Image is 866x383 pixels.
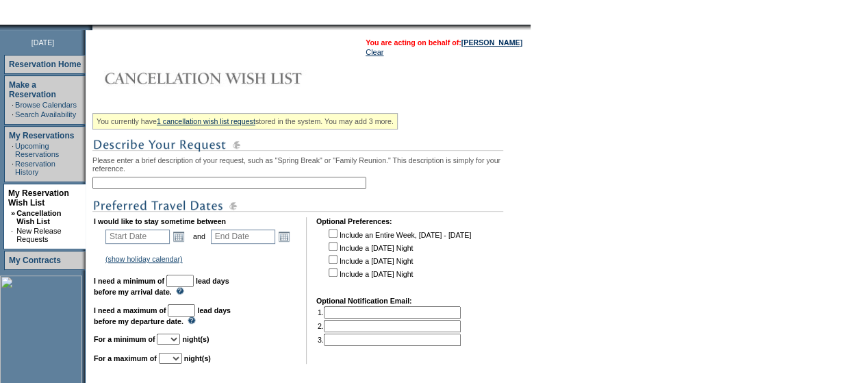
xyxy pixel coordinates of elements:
b: Optional Preferences: [316,217,392,225]
td: · [12,110,14,119]
td: 1. [318,306,461,319]
td: · [12,160,14,176]
b: I need a minimum of [94,277,164,285]
img: questionMark_lightBlue.gif [176,287,184,295]
a: Make a Reservation [9,80,56,99]
td: 2. [318,320,461,332]
input: Date format: M/D/Y. Shortcut keys: [T] for Today. [UP] or [.] for Next Day. [DOWN] or [,] for Pre... [211,230,275,244]
b: I need a maximum of [94,306,166,314]
a: My Contracts [9,256,61,265]
img: questionMark_lightBlue.gif [188,317,196,324]
img: promoShadowLeftCorner.gif [88,25,92,30]
a: Reservation Home [9,60,81,69]
b: lead days before my departure date. [94,306,231,325]
span: [DATE] [31,38,55,47]
a: Reservation History [15,160,55,176]
b: » [11,209,15,217]
a: Upcoming Reservations [15,142,59,158]
a: Clear [366,48,383,56]
img: Cancellation Wish List [92,64,366,92]
b: For a maximum of [94,354,157,362]
td: and [191,227,207,246]
td: · [12,101,14,109]
b: Optional Notification Email: [316,297,412,305]
a: (show holiday calendar) [105,255,183,263]
a: Browse Calendars [15,101,77,109]
a: Open the calendar popup. [171,229,186,244]
a: Search Availability [15,110,76,119]
a: Cancellation Wish List [16,209,61,225]
a: [PERSON_NAME] [461,38,522,47]
b: I would like to stay sometime between [94,217,226,225]
td: · [12,142,14,158]
a: My Reservation Wish List [8,188,69,208]
a: Open the calendar popup. [277,229,292,244]
td: Include an Entire Week, [DATE] - [DATE] Include a [DATE] Night Include a [DATE] Night Include a [... [326,227,471,287]
a: New Release Requests [16,227,61,243]
td: · [11,227,15,243]
div: You currently have stored in the system. You may add 3 more. [92,113,398,129]
span: You are acting on behalf of: [366,38,522,47]
a: My Reservations [9,131,74,140]
b: night(s) [182,335,209,343]
img: blank.gif [92,25,94,30]
b: night(s) [184,354,211,362]
td: 3. [318,334,461,346]
input: Date format: M/D/Y. Shortcut keys: [T] for Today. [UP] or [.] for Next Day. [DOWN] or [,] for Pre... [105,230,170,244]
b: lead days before my arrival date. [94,277,229,296]
b: For a minimum of [94,335,155,343]
a: 1 cancellation wish list request [157,117,255,125]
